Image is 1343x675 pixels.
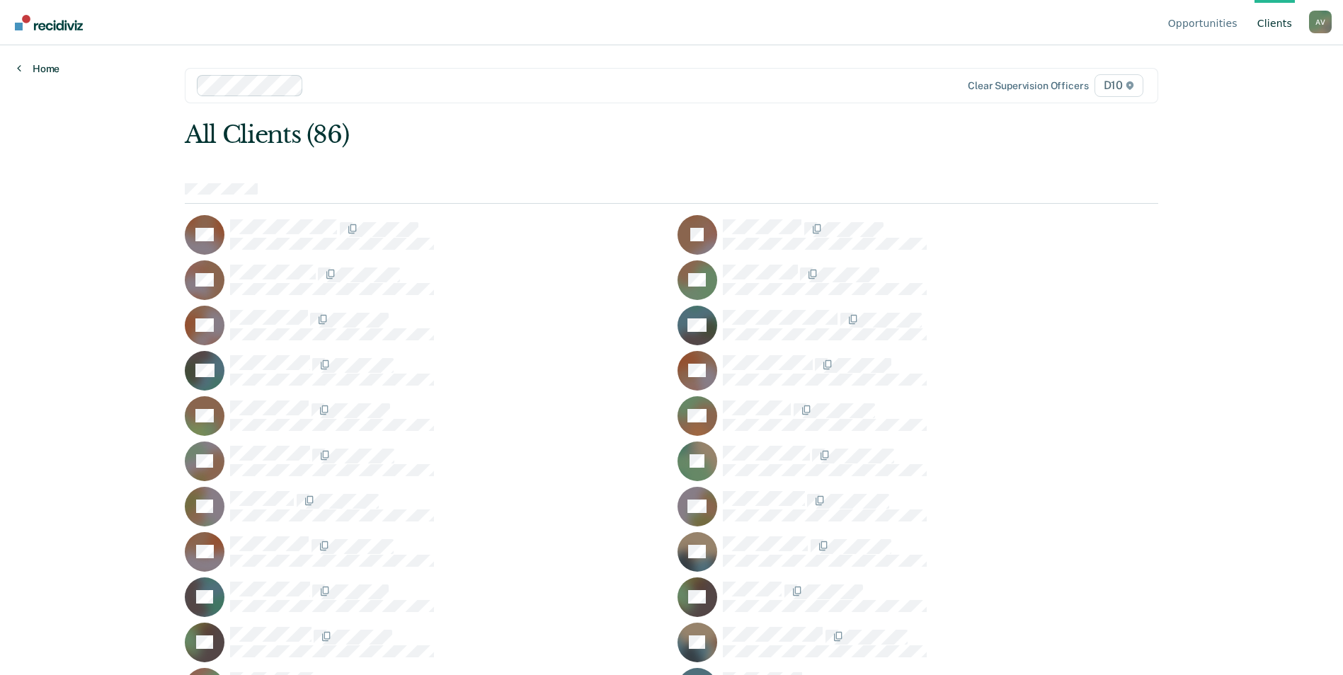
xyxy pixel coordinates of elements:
a: Home [17,62,59,75]
img: Recidiviz [15,15,83,30]
button: Profile dropdown button [1309,11,1332,33]
div: A V [1309,11,1332,33]
div: Clear supervision officers [968,80,1088,92]
span: D10 [1095,74,1143,97]
div: All Clients (86) [185,120,964,149]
